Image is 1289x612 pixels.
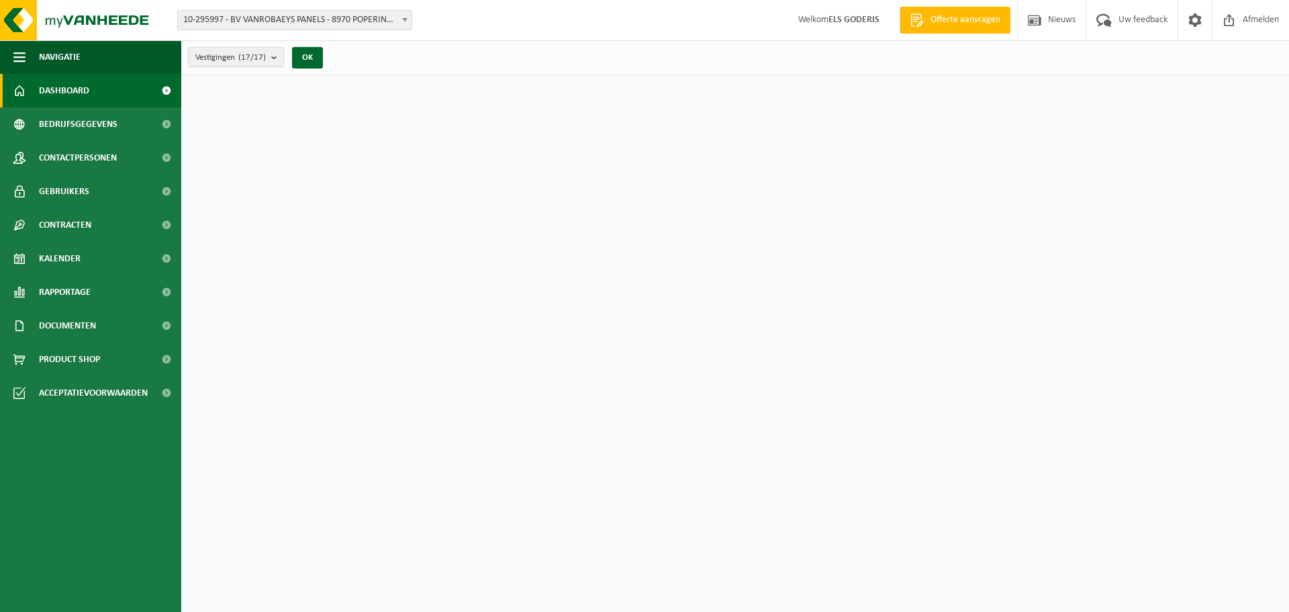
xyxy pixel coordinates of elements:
[39,74,89,107] span: Dashboard
[39,40,81,74] span: Navigatie
[39,376,148,410] span: Acceptatievoorwaarden
[39,343,100,376] span: Product Shop
[39,141,117,175] span: Contactpersonen
[39,175,89,208] span: Gebruikers
[39,107,117,141] span: Bedrijfsgegevens
[7,582,224,612] iframe: chat widget
[39,242,81,275] span: Kalender
[177,10,412,30] span: 10-295997 - BV VANROBAEYS PANELS - 8970 POPERINGE, BENELUXLAAN 12
[292,47,323,69] button: OK
[828,15,879,25] strong: ELS GODERIS
[927,13,1004,27] span: Offerte aanvragen
[39,208,91,242] span: Contracten
[39,309,96,343] span: Documenten
[195,48,266,68] span: Vestigingen
[39,275,91,309] span: Rapportage
[900,7,1010,34] a: Offerte aanvragen
[178,11,412,30] span: 10-295997 - BV VANROBAEYS PANELS - 8970 POPERINGE, BENELUXLAAN 12
[238,53,266,62] count: (17/17)
[188,47,284,67] button: Vestigingen(17/17)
